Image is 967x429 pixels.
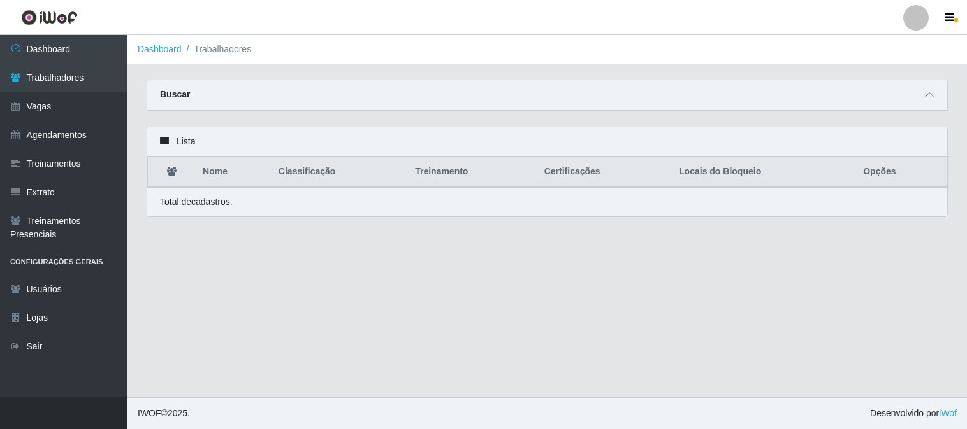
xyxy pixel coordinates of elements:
[671,157,855,187] th: Locais do Bloqueio
[537,157,671,187] th: Certificações
[160,195,233,209] p: Total de cadastros.
[138,408,161,418] span: IWOF
[855,157,947,187] th: Opções
[160,89,190,99] strong: Buscar
[127,35,967,64] nav: breadcrumb
[271,157,407,187] th: Classificação
[138,44,182,54] a: Dashboard
[138,407,190,420] span: © 2025 .
[407,157,537,187] th: Treinamento
[195,157,271,187] th: Nome
[870,407,957,420] span: Desenvolvido por
[182,43,252,56] li: Trabalhadores
[939,408,957,418] a: iWof
[147,127,947,157] div: Lista
[21,10,78,25] img: CoreUI Logo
